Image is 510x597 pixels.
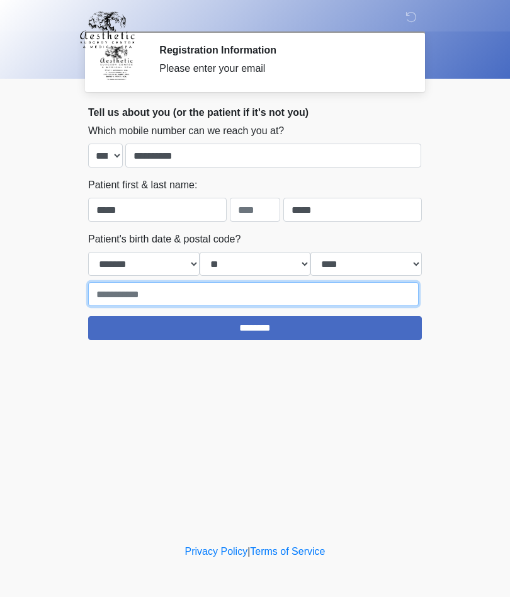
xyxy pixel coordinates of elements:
label: Patient first & last name: [88,178,197,193]
label: Which mobile number can we reach you at? [88,123,284,139]
a: Terms of Service [250,546,325,557]
h2: Tell us about you (or the patient if it's not you) [88,106,422,118]
label: Patient's birth date & postal code? [88,232,241,247]
a: | [247,546,250,557]
img: Agent Avatar [98,44,135,82]
img: Aesthetic Surgery Centre, PLLC Logo [76,9,139,50]
a: Privacy Policy [185,546,248,557]
div: Please enter your email [159,61,403,76]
